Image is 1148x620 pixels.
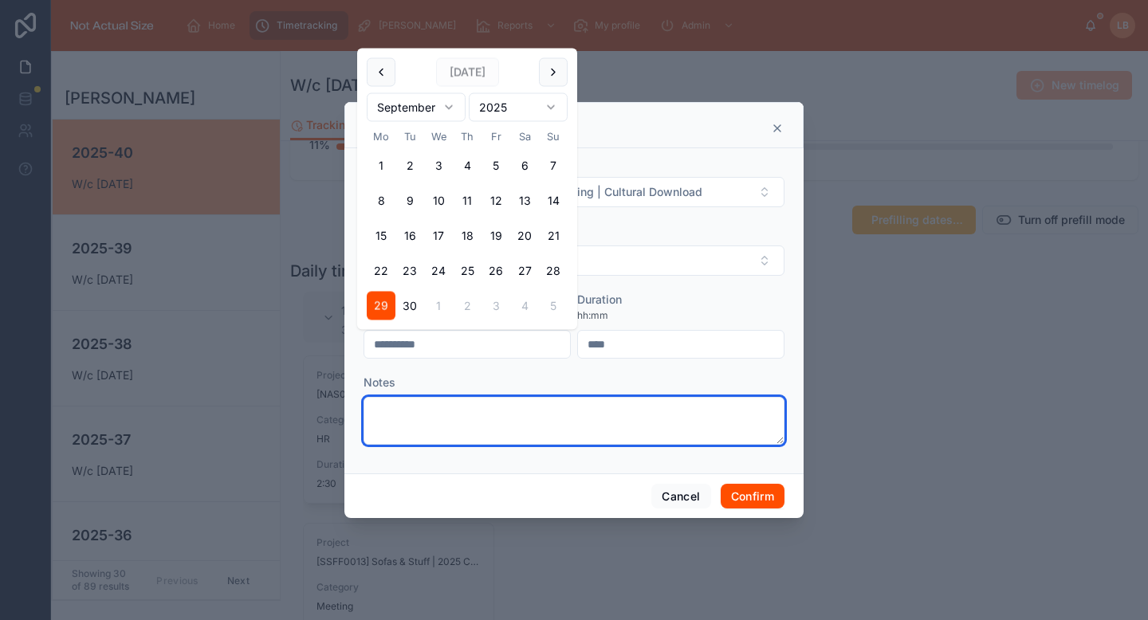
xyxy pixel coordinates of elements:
[539,128,568,145] th: Sunday
[395,292,424,320] button: Tuesday, 30 September 2025
[424,186,453,215] button: Wednesday, 10 September 2025
[367,186,395,215] button: Monday, 8 September 2025
[395,128,424,145] th: Tuesday
[453,128,482,145] th: Thursday
[395,257,424,285] button: Tuesday, 23 September 2025
[482,292,510,320] button: Friday, 3 October 2025
[364,375,395,389] span: Notes
[482,257,510,285] button: Friday, 26 September 2025
[482,151,510,180] button: Friday, 5 September 2025
[424,151,453,180] button: Wednesday, 3 September 2025
[510,186,539,215] button: Saturday, 13 September 2025
[424,222,453,250] button: Wednesday, 17 September 2025
[453,151,482,180] button: Thursday, 4 September 2025
[395,186,424,215] button: Tuesday, 9 September 2025
[577,292,622,306] span: Duration
[721,484,784,509] button: Confirm
[651,484,710,509] button: Cancel
[395,222,424,250] button: Tuesday, 16 September 2025
[367,128,395,145] th: Monday
[482,222,510,250] button: Friday, 19 September 2025
[424,257,453,285] button: Wednesday, 24 September 2025
[510,222,539,250] button: Saturday, 20 September 2025
[453,292,482,320] button: Thursday, 2 October 2025
[453,186,482,215] button: Thursday, 11 September 2025
[395,151,424,180] button: Tuesday, 2 September 2025
[482,186,510,215] button: Friday, 12 September 2025
[539,257,568,285] button: Sunday, 28 September 2025
[539,292,568,320] button: Sunday, 5 October 2025
[367,222,395,250] button: Monday, 15 September 2025
[424,292,453,320] button: Wednesday, 1 October 2025
[510,128,539,145] th: Saturday
[453,222,482,250] button: Thursday, 18 September 2025
[510,151,539,180] button: Saturday, 6 September 2025
[367,257,395,285] button: Monday, 22 September 2025
[510,292,539,320] button: Saturday, 4 October 2025
[453,257,482,285] button: Thursday, 25 September 2025
[367,292,395,320] button: Today, Monday, 29 September 2025, selected
[424,128,453,145] th: Wednesday
[510,257,539,285] button: Saturday, 27 September 2025
[539,151,568,180] button: Sunday, 7 September 2025
[367,151,395,180] button: Monday, 1 September 2025
[482,128,510,145] th: Friday
[539,186,568,215] button: Sunday, 14 September 2025
[367,128,568,320] table: September 2025
[539,222,568,250] button: Sunday, 21 September 2025
[577,309,608,322] span: hh:mm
